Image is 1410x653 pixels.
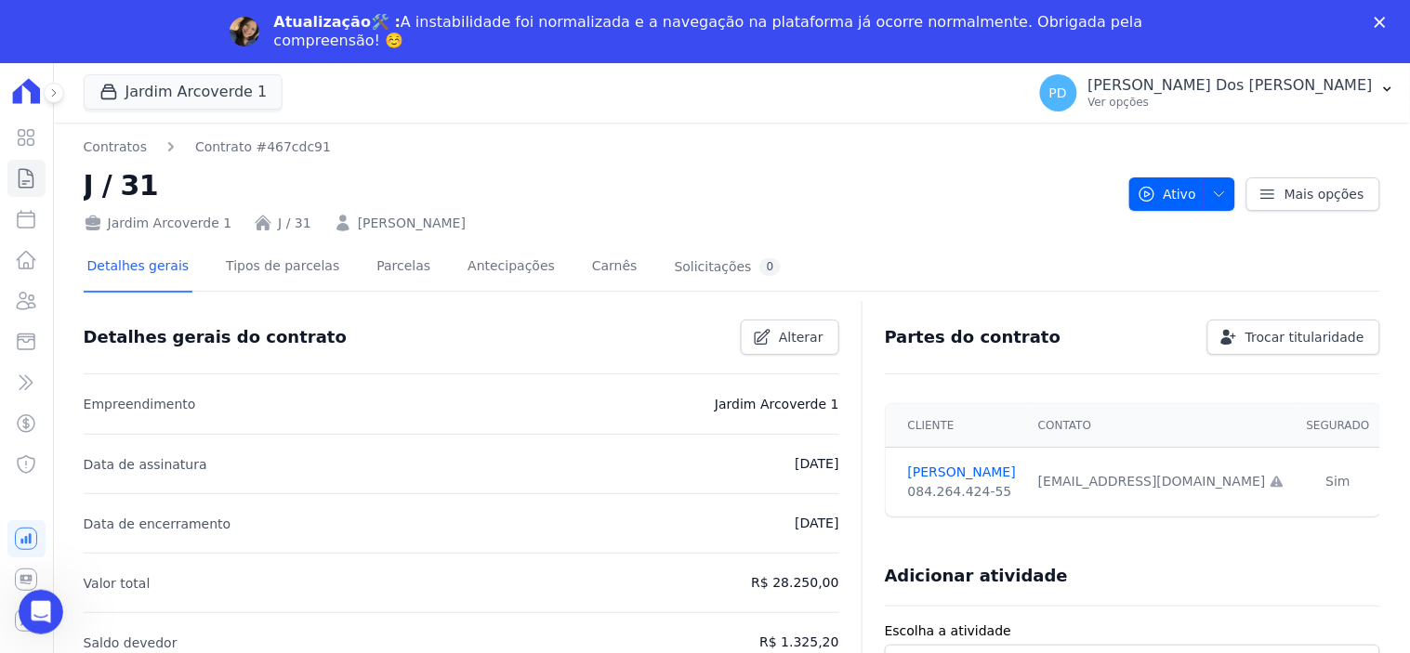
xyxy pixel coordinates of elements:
p: Data de assinatura [84,453,207,476]
div: 084.264.424-55 [908,482,1016,502]
span: Trocar titularidade [1245,328,1364,346]
div: Fechar [1375,17,1393,28]
div: 0 [759,258,782,276]
p: Ver opções [1088,95,1373,110]
nav: Breadcrumb [84,137,331,157]
nav: Breadcrumb [84,137,1114,157]
p: R$ 1.325,20 [759,631,838,653]
a: Mais opções [1246,177,1380,211]
label: Escolha a atividade [885,621,1380,641]
a: Tipos de parcelas [222,243,343,293]
h3: Detalhes gerais do contrato [84,326,347,348]
a: Antecipações [464,243,559,293]
img: Profile image for Adriane [230,17,259,46]
div: [EMAIL_ADDRESS][DOMAIN_NAME] [1038,472,1285,491]
h3: Adicionar atividade [885,565,1068,587]
iframe: Intercom live chat [19,590,63,634]
span: Ativo [1138,177,1197,211]
p: [DATE] [795,512,838,534]
td: Sim [1296,447,1381,516]
button: Jardim Arcoverde 1 [84,74,283,110]
a: Alterar [741,320,839,355]
h3: Partes do contrato [885,326,1061,348]
button: PD [PERSON_NAME] Dos [PERSON_NAME] Ver opções [1025,67,1410,119]
th: Cliente [886,404,1027,448]
a: Solicitações0 [671,243,785,293]
span: PD [1049,86,1067,99]
p: [DATE] [795,452,838,475]
button: Ativo [1129,177,1236,211]
a: Trocar titularidade [1207,320,1380,355]
th: Segurado [1296,404,1381,448]
b: Atualização🛠️ : [274,13,402,31]
p: [PERSON_NAME] Dos [PERSON_NAME] [1088,76,1373,95]
a: Contratos [84,137,147,157]
a: [PERSON_NAME] [908,463,1016,482]
h2: J / 31 [84,164,1114,206]
p: Data de encerramento [84,513,231,535]
span: Mais opções [1285,185,1364,203]
a: Carnês [588,243,641,293]
div: A instabilidade foi normalizada e a navegação na plataforma já ocorre normalmente. Obrigada pela ... [274,13,1152,50]
div: Solicitações [675,258,782,276]
a: J / 31 [278,214,311,233]
a: Parcelas [373,243,434,293]
div: Jardim Arcoverde 1 [84,214,232,233]
p: Jardim Arcoverde 1 [715,393,839,415]
a: [PERSON_NAME] [358,214,466,233]
p: R$ 28.250,00 [752,571,839,594]
th: Contato [1027,404,1296,448]
p: Empreendimento [84,393,196,415]
a: Contrato #467cdc91 [195,137,331,157]
a: Detalhes gerais [84,243,193,293]
p: Valor total [84,572,151,594]
span: Alterar [779,328,824,346]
